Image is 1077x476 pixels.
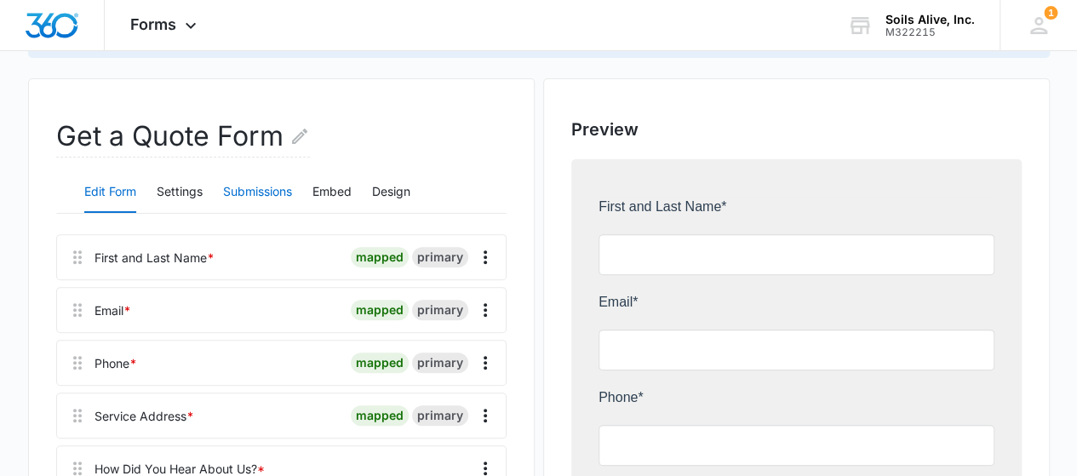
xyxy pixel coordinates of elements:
[372,172,410,213] button: Design
[472,349,499,376] button: Overflow Menu
[95,249,215,267] div: First and Last Name
[412,353,468,373] div: primary
[312,172,352,213] button: Embed
[95,301,131,319] div: Email
[885,26,975,38] div: account id
[56,116,310,158] h2: Get a Quote Form
[351,405,409,426] div: mapped
[211,426,397,467] input: State
[571,117,1022,142] h2: Preview
[412,247,468,267] div: primary
[84,172,136,213] button: Edit Form
[472,296,499,324] button: Overflow Menu
[472,244,499,271] button: Overflow Menu
[1044,6,1057,20] div: notifications count
[351,353,409,373] div: mapped
[412,300,468,320] div: primary
[223,172,292,213] button: Submissions
[157,172,203,213] button: Settings
[1044,6,1057,20] span: 1
[351,300,409,320] div: mapped
[289,116,310,157] button: Edit Form Name
[95,354,137,372] div: Phone
[412,405,468,426] div: primary
[351,247,409,267] div: mapped
[885,13,975,26] div: account name
[95,407,194,425] div: Service Address
[130,15,176,33] span: Forms
[472,402,499,429] button: Overflow Menu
